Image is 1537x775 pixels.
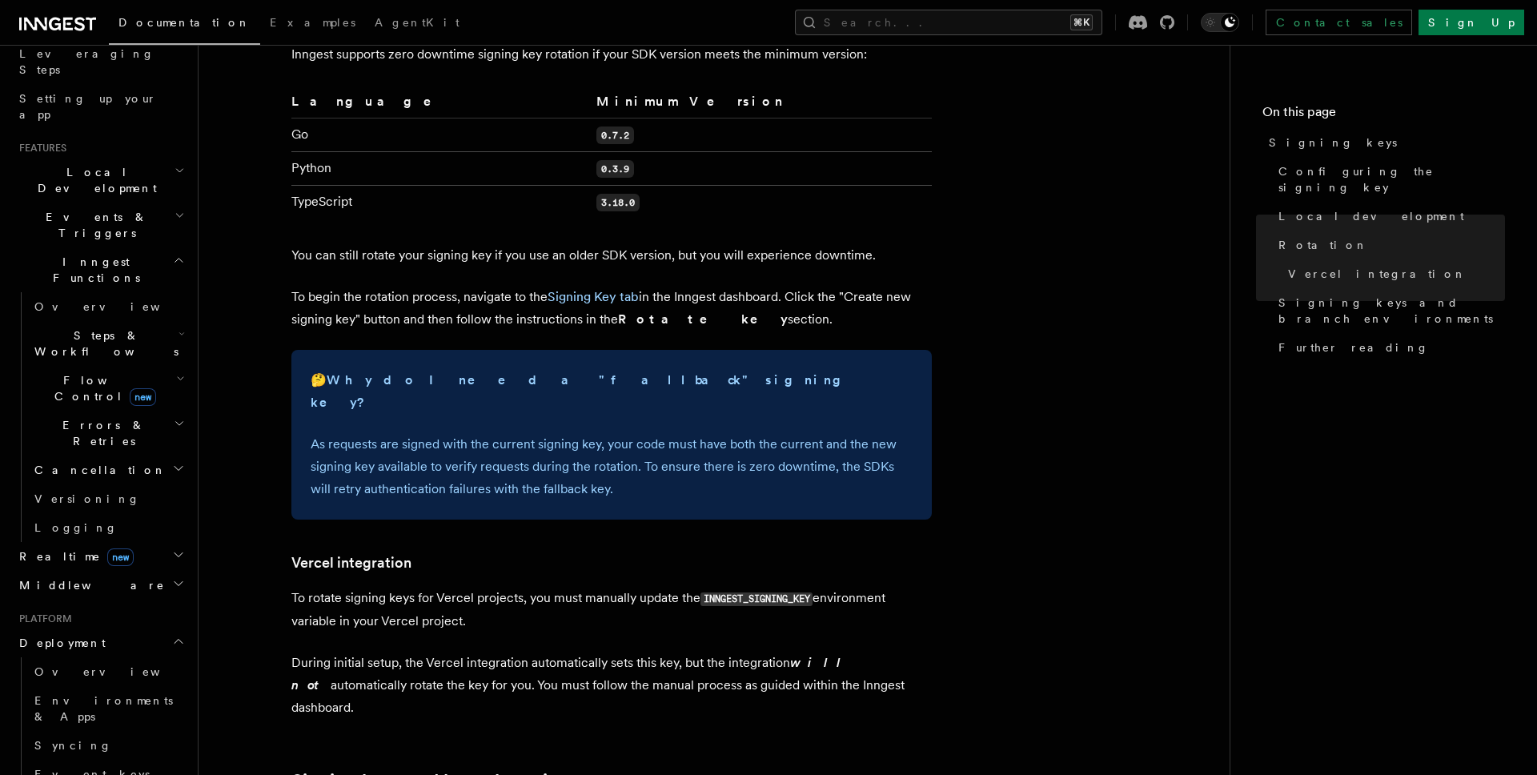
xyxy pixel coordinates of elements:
span: Examples [270,16,355,29]
p: To rotate signing keys for Vercel projects, you must manually update the environment variable in ... [291,587,932,632]
span: Inngest Functions [13,254,173,286]
span: Steps & Workflows [28,327,179,359]
button: Realtimenew [13,542,188,571]
span: new [130,388,156,406]
p: To begin the rotation process, navigate to the in the Inngest dashboard. Click the "Create new si... [291,286,932,331]
td: Python [291,152,590,186]
a: Logging [28,513,188,542]
button: Deployment [13,628,188,657]
span: new [107,548,134,566]
a: Local development [1272,202,1505,231]
span: Environments & Apps [34,694,173,723]
a: Signing keys [1262,128,1505,157]
a: Overview [28,292,188,321]
span: Documentation [118,16,251,29]
p: Inngest supports zero downtime signing key rotation if your SDK version meets the minimum version: [291,43,932,66]
span: Events & Triggers [13,209,175,241]
code: 3.18.0 [596,194,640,211]
a: Setting up your app [13,84,188,129]
span: Flow Control [28,372,176,404]
code: INNGEST_SIGNING_KEY [700,592,813,606]
button: Toggle dark mode [1201,13,1239,32]
p: During initial setup, the Vercel integration automatically sets this key, but the integration aut... [291,652,932,719]
kbd: ⌘K [1070,14,1093,30]
span: Overview [34,665,199,678]
span: Logging [34,521,118,534]
span: Syncing [34,739,112,752]
strong: Why do I need a "fallback" signing key? [311,372,853,410]
a: Overview [28,657,188,686]
button: Flow Controlnew [28,366,188,411]
button: Local Development [13,158,188,203]
span: Overview [34,300,199,313]
a: Contact sales [1266,10,1412,35]
a: Vercel integration [291,552,411,574]
button: Events & Triggers [13,203,188,247]
a: Syncing [28,731,188,760]
strong: Rotate key [618,311,788,327]
span: Deployment [13,635,106,651]
span: AgentKit [375,16,459,29]
th: Minimum Version [590,91,932,118]
span: Versioning [34,492,140,505]
a: Vercel integration [1282,259,1505,288]
a: Rotation [1272,231,1505,259]
span: Features [13,142,66,155]
a: Sign Up [1419,10,1524,35]
span: Local Development [13,164,175,196]
td: Go [291,118,590,152]
th: Language [291,91,590,118]
span: Platform [13,612,72,625]
a: Signing keys and branch environments [1272,288,1505,333]
code: 0.3.9 [596,160,634,178]
span: Signing keys [1269,135,1397,151]
div: Inngest Functions [13,292,188,542]
button: Search...⌘K [795,10,1102,35]
span: Leveraging Steps [19,47,155,76]
button: Steps & Workflows [28,321,188,366]
p: 🤔 [311,369,913,414]
span: Configuring the signing key [1278,163,1505,195]
td: TypeScript [291,186,590,219]
span: Middleware [13,577,165,593]
p: As requests are signed with the current signing key, your code must have both the current and the... [311,433,913,500]
p: You can still rotate your signing key if you use an older SDK version, but you will experience do... [291,244,932,267]
button: Errors & Retries [28,411,188,456]
span: Local development [1278,208,1464,224]
button: Inngest Functions [13,247,188,292]
a: Versioning [28,484,188,513]
h4: On this page [1262,102,1505,128]
a: Configuring the signing key [1272,157,1505,202]
button: Cancellation [28,456,188,484]
a: Documentation [109,5,260,45]
span: Signing keys and branch environments [1278,295,1505,327]
a: Leveraging Steps [13,39,188,84]
span: Realtime [13,548,134,564]
span: Rotation [1278,237,1368,253]
a: Examples [260,5,365,43]
a: AgentKit [365,5,469,43]
a: Environments & Apps [28,686,188,731]
a: Signing Key tab [548,289,639,304]
span: Vercel integration [1288,266,1467,282]
code: 0.7.2 [596,126,634,144]
span: Cancellation [28,462,167,478]
span: Setting up your app [19,92,157,121]
span: Further reading [1278,339,1429,355]
button: Middleware [13,571,188,600]
span: Errors & Retries [28,417,174,449]
a: Further reading [1272,333,1505,362]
